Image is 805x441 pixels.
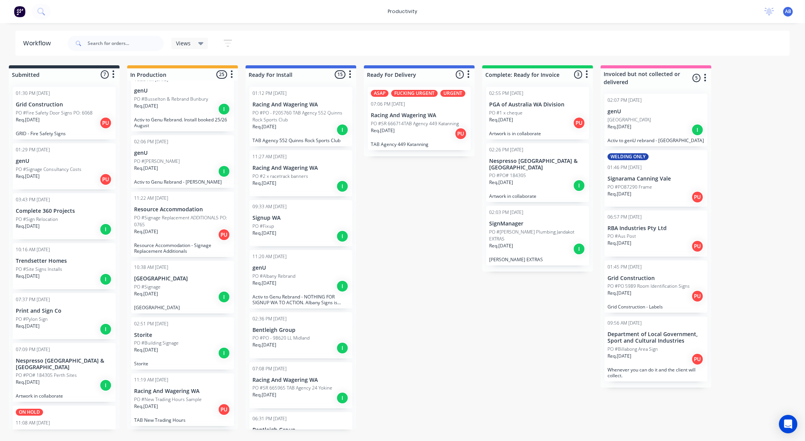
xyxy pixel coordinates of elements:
[384,6,421,17] div: productivity
[252,90,287,97] div: 01:12 PM [DATE]
[489,109,523,116] p: PO #1 x cheque
[134,275,231,282] p: [GEOGRAPHIC_DATA]
[252,342,276,348] p: Req. [DATE]
[252,101,349,108] p: Racing And Wagering WA
[371,127,395,134] p: Req. [DATE]
[16,109,93,116] p: PO #Fire Safety Door Signs PO: 6068
[371,90,388,97] div: ASAP
[134,320,168,327] div: 02:51 PM [DATE]
[252,427,349,433] p: Bentleigh Group
[134,103,158,109] p: Req. [DATE]
[218,403,230,416] div: PU
[249,150,352,196] div: 11:27 AM [DATE]Racing And Wagering WAPO #2 x racetrack bannersReq.[DATE]I
[134,150,231,156] p: genU
[16,296,50,303] div: 07:37 PM [DATE]
[131,135,234,188] div: 02:06 PM [DATE]genUPO #[PERSON_NAME]Req.[DATE]IActiv to Genu Rebrand - [PERSON_NAME]
[607,153,649,160] div: WELDING ONLY
[16,358,113,371] p: Nespresso [GEOGRAPHIC_DATA] & [GEOGRAPHIC_DATA]
[489,220,586,227] p: SignManager
[573,117,585,129] div: PU
[16,90,50,97] div: 01:30 PM [DATE]
[176,39,191,47] span: Views
[489,116,513,123] p: Req. [DATE]
[16,101,113,108] p: Grid Construction
[779,415,797,433] div: Open Intercom Messenger
[13,87,116,139] div: 01:30 PM [DATE]Grid ConstructionPO #Fire Safety Door Signs PO: 6068Req.[DATE]PUGRID - Fire Safety...
[252,273,295,280] p: PO #Albany Rebrand
[252,377,349,383] p: Racing And Wagering WA
[16,166,81,173] p: PO #Signage Consultancy Costs
[607,138,704,143] p: Activ to genU rebrand - [GEOGRAPHIC_DATA]
[134,179,231,185] p: Activ to Genu Rebrand - [PERSON_NAME]
[252,203,287,210] div: 09:33 AM [DATE]
[607,264,642,270] div: 01:45 PM [DATE]
[13,143,116,189] div: 01:29 PM [DATE]genUPO #Signage Consultancy CostsReq.[DATE]PU
[134,117,231,128] p: Activ to Genu Rebrand. Install booked 25/26 August
[607,290,631,297] p: Req. [DATE]
[131,192,234,257] div: 11:22 AM [DATE]Resource AccommodationPO #Signage Replacement ADDITIONALS PO: 0765Req.[DATE]PUReso...
[249,362,352,408] div: 07:08 PM [DATE]Racing And Wagering WAPO #SR 665965 TAB Agency 24 YokineReq.[DATE]I
[100,323,112,335] div: I
[252,415,287,422] div: 06:31 PM [DATE]
[16,173,40,180] p: Req. [DATE]
[134,417,231,423] p: TAB New Trading Hours
[489,209,523,216] div: 02:03 PM [DATE]
[371,120,459,127] p: PO #SR 666714TAB Agency 449 Katanning
[252,138,349,143] p: TAB Agency 552 Quinns Rock Sports Club
[16,131,113,136] p: GRID - Fire Safety Signs
[16,379,40,386] p: Req. [DATE]
[16,246,50,253] div: 10:16 AM [DATE]
[252,265,349,271] p: genU
[604,150,707,207] div: WELDING ONLY01:46 PM [DATE]Signarama Canning ValePO #PO87290 FrameReq.[DATE]PU
[607,191,631,197] p: Req. [DATE]
[131,261,234,313] div: 10:38 AM [DATE][GEOGRAPHIC_DATA]PO #SignageReq.[DATE]I[GEOGRAPHIC_DATA]
[607,97,642,104] div: 02:07 PM [DATE]
[134,165,158,172] p: Req. [DATE]
[691,353,704,365] div: PU
[218,103,230,115] div: I
[134,228,158,235] p: Req. [DATE]
[252,253,287,260] div: 11:20 AM [DATE]
[489,131,586,136] p: Artwork is in collaborate
[455,128,467,140] div: PU
[440,90,465,97] div: URGENT
[131,317,234,370] div: 02:51 PM [DATE]StoritePO #Building SignageReq.[DATE]IStorite
[100,173,112,186] div: PU
[134,195,168,202] div: 11:22 AM [DATE]
[23,39,55,48] div: Workflow
[607,164,642,171] div: 01:46 PM [DATE]
[134,388,231,395] p: Racing And Wagering WA
[486,87,589,139] div: 02:55 PM [DATE]PGA of Australia WA DivisionPO #1 x chequeReq.[DATE]PUArtwork is in collaborate
[336,280,349,292] div: I
[252,280,276,287] p: Req. [DATE]
[336,392,349,404] div: I
[607,283,690,290] p: PO #PO 5989 Room Identification Signs
[604,94,707,146] div: 02:07 PM [DATE]genU[GEOGRAPHIC_DATA]Req.[DATE]IActiv to genU rebrand - [GEOGRAPHIC_DATA]
[371,141,468,147] p: TAB Agency 449 Katanning
[489,146,523,153] div: 02:26 PM [DATE]
[252,294,349,305] p: Activ to Genu Rebrand - NOTHING FOR SIGNUP WA TO ACTION. Albany Signs is producing and installing
[489,193,586,199] p: Artwork in collaborate
[607,116,651,123] p: [GEOGRAPHIC_DATA]
[489,179,513,186] p: Req. [DATE]
[14,6,25,17] img: Factory
[336,180,349,192] div: I
[486,206,589,265] div: 02:03 PM [DATE]SignManagerPO #[PERSON_NAME] Plumbing Jandakot EXTRASReq.[DATE]I[PERSON_NAME] EXTRAS
[489,90,523,97] div: 02:55 PM [DATE]
[336,124,349,136] div: I
[573,179,585,192] div: I
[607,304,704,310] p: Grid Construction - Labels
[368,87,471,150] div: ASAPFUCKING URGENTURGENT07:06 PM [DATE]Racing And Wagering WAPO #SR 666714TAB Agency 449 Katannin...
[371,112,468,119] p: Racing And Wagering WA
[252,180,276,187] p: Req. [DATE]
[252,365,287,372] div: 07:08 PM [DATE]
[371,101,405,108] div: 07:06 PM [DATE]
[691,240,704,252] div: PU
[607,176,704,182] p: Signarama Canning Vale
[252,391,276,398] p: Req. [DATE]
[134,305,231,310] p: [GEOGRAPHIC_DATA]
[16,316,48,323] p: PO #Pylon Sign
[604,211,707,257] div: 06:57 PM [DATE]RBA Industries Pty LtdPO #Aus PostReq.[DATE]PU
[607,275,704,282] p: Grid Construction
[16,223,40,230] p: Req. [DATE]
